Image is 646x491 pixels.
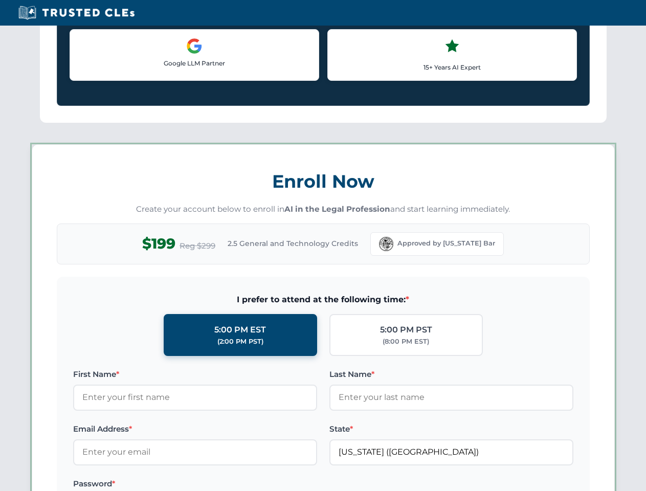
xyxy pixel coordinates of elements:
span: Approved by [US_STATE] Bar [397,238,495,249]
p: Create your account below to enroll in and start learning immediately. [57,204,590,215]
label: First Name [73,368,317,381]
label: Email Address [73,423,317,435]
div: 5:00 PM PST [380,323,432,337]
img: Google [186,38,203,54]
strong: AI in the Legal Profession [284,204,390,214]
input: Enter your email [73,439,317,465]
input: Enter your first name [73,385,317,410]
span: 2.5 General and Technology Credits [228,238,358,249]
input: Florida (FL) [329,439,573,465]
span: I prefer to attend at the following time: [73,293,573,306]
span: Reg $299 [180,240,215,252]
label: Last Name [329,368,573,381]
label: State [329,423,573,435]
h3: Enroll Now [57,165,590,197]
img: Florida Bar [379,237,393,251]
p: 15+ Years AI Expert [336,62,568,72]
input: Enter your last name [329,385,573,410]
p: Google LLM Partner [78,58,310,68]
label: Password [73,478,317,490]
div: (2:00 PM PST) [217,337,263,347]
div: 5:00 PM EST [214,323,266,337]
div: (8:00 PM EST) [383,337,429,347]
img: Trusted CLEs [15,5,138,20]
span: $199 [142,232,175,255]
